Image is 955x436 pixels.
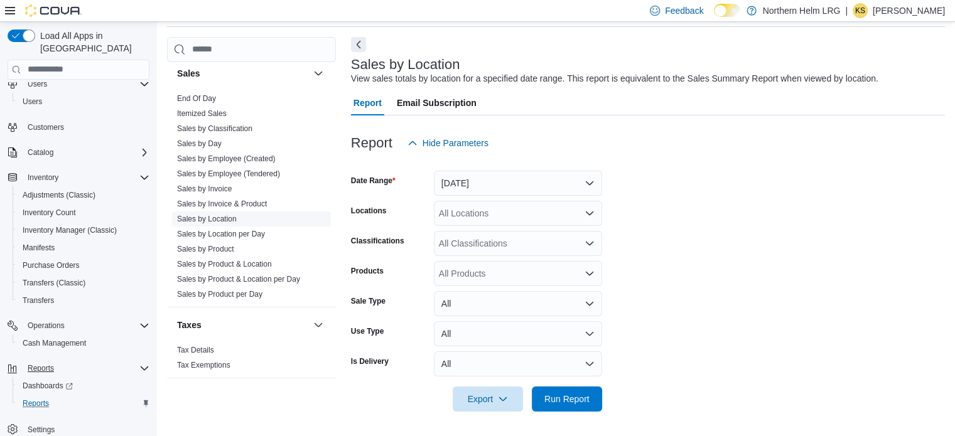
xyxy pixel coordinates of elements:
a: Sales by Location per Day [177,230,265,238]
a: Sales by Classification [177,124,252,133]
a: Inventory Count [18,205,81,220]
button: Reports [3,359,154,377]
span: Operations [23,318,149,333]
div: Taxes [167,343,336,378]
button: Users [13,93,154,110]
label: Use Type [351,326,384,336]
span: Sales by Product & Location per Day [177,274,300,284]
a: Customers [23,120,69,135]
button: Users [23,77,52,92]
span: Cash Management [23,338,86,348]
span: Sales by Product per Day [177,289,262,299]
span: Manifests [18,240,149,255]
span: Users [23,97,42,107]
span: Reports [23,361,149,376]
span: Tax Details [177,345,214,355]
a: Tax Details [177,346,214,354]
span: Load All Apps in [GEOGRAPHIC_DATA] [35,29,149,55]
span: Feedback [665,4,703,17]
span: Report [353,90,382,115]
input: Dark Mode [714,4,740,17]
span: Cash Management [18,336,149,351]
button: Inventory Manager (Classic) [13,221,154,239]
span: Inventory Count [23,208,76,218]
button: Customers [3,118,154,136]
span: Settings [28,425,55,435]
button: All [434,351,602,376]
button: Sales [311,66,326,81]
button: Purchase Orders [13,257,154,274]
span: Transfers (Classic) [18,275,149,290]
span: Purchase Orders [23,260,80,270]
span: Email Subscription [397,90,477,115]
a: Purchase Orders [18,258,85,273]
a: Tax Exemptions [177,361,230,370]
a: Sales by Location [177,215,237,223]
button: Next [351,37,366,52]
h3: Taxes [177,319,202,331]
span: Sales by Product [177,244,234,254]
button: Inventory Count [13,204,154,221]
p: Northern Helm LRG [763,3,841,18]
span: Inventory [23,170,149,185]
button: All [434,321,602,346]
button: Hide Parameters [402,130,494,156]
label: Date Range [351,176,396,186]
div: Katrina Sirota [853,3,868,18]
a: Reports [18,396,54,411]
span: Inventory Manager (Classic) [23,225,117,235]
h3: Sales by Location [351,57,460,72]
span: Transfers [18,293,149,308]
a: Sales by Day [177,139,222,148]
h3: Report [351,136,392,151]
span: Purchase Orders [18,258,149,273]
span: Sales by Invoice [177,184,232,194]
span: End Of Day [177,93,216,104]
button: Taxes [177,319,308,331]
span: Hide Parameters [423,137,488,149]
button: Catalog [3,144,154,161]
a: Transfers (Classic) [18,275,90,290]
a: Sales by Invoice [177,184,232,193]
span: Sales by Location [177,214,237,224]
button: Operations [3,317,154,334]
button: Run Report [532,386,602,412]
button: Users [3,75,154,93]
button: Operations [23,318,70,333]
button: Taxes [311,317,326,332]
a: Manifests [18,240,60,255]
button: All [434,291,602,316]
label: Classifications [351,236,404,246]
a: Inventory Manager (Classic) [18,223,122,238]
span: Sales by Employee (Tendered) [177,169,280,179]
span: Reports [18,396,149,411]
span: Transfers [23,295,54,306]
button: Cash Management [13,334,154,352]
span: Catalog [28,147,53,157]
a: Sales by Invoice & Product [177,199,267,208]
span: Reports [23,398,49,408]
span: Inventory [28,173,58,183]
p: | [845,3,848,18]
span: Reports [28,363,54,373]
button: [DATE] [434,171,602,196]
a: Dashboards [18,378,78,393]
a: Sales by Product [177,245,234,253]
span: Dashboards [23,381,73,391]
span: Run Report [544,393,590,405]
img: Cova [25,4,82,17]
button: Open list of options [585,238,595,248]
span: Adjustments (Classic) [23,190,95,200]
button: Open list of options [585,269,595,279]
span: Sales by Location per Day [177,229,265,239]
a: Sales by Product & Location per Day [177,275,300,284]
span: Itemized Sales [177,109,227,119]
a: End Of Day [177,94,216,103]
span: Operations [28,321,65,331]
span: Customers [23,119,149,135]
a: Transfers [18,293,59,308]
h3: Sales [177,67,200,80]
a: Itemized Sales [177,109,227,118]
a: Sales by Employee (Tendered) [177,169,280,178]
